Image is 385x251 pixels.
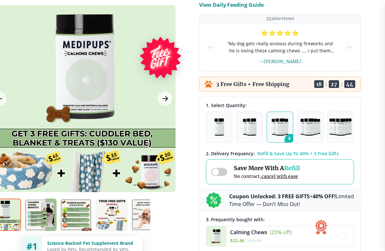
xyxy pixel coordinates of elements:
span: Save More With A [234,164,300,172]
p: 3526 reviews [266,16,294,22]
span: 3 . Frequently bought with: [206,216,265,223]
img: Pack of 4 - Natural Dog Supplements [300,118,320,136]
span: No contract, [234,173,300,179]
span: 44 [344,80,355,88]
p: View Daily Feeding Guide [199,1,264,9]
img: Calming Chews | Natural Dog Supplements [131,199,163,231]
span: Refill & Save Up To 40% + 3 Free Gifts [257,150,339,157]
span: — [PERSON_NAME] [259,59,301,64]
p: 3 Free Gifts + Free Shipping [216,81,289,87]
span: 18 [314,80,324,88]
span: 3 [284,134,297,146]
span: (25% off) [270,229,292,236]
button: next-slide [345,23,353,71]
span: 27 [329,80,339,88]
img: Calming Chews - Medipups [206,226,226,246]
div: 1. Select Quantity: [206,102,354,108]
span: Calming Chews [230,229,267,236]
img: Pack of 5 - Natural Dog Supplements [329,118,352,136]
span: $ 22.46 [230,237,244,244]
img: Calming Chews | Natural Dog Supplements [95,199,128,231]
span: : [341,81,343,87]
span: : [325,81,327,87]
img: Calming Chews | Natural Dog Supplements [24,199,57,231]
button: prev-slide [207,23,215,71]
span: Refill [284,164,300,172]
button: Next Image [158,91,172,106]
p: + Limited Time Offer — Don’t Miss Out! [229,192,354,208]
div: Science-Backed Pet Supplement Brand [47,240,137,246]
button: 3 [267,112,293,143]
span: cancel with ease [262,173,298,179]
span: 2 . Delivery Frequency: [206,150,255,157]
img: Pack of 1 - Natural Dog Supplements [214,118,224,136]
b: 40% OFF! [313,193,336,200]
img: Calming Chews | Natural Dog Supplements [60,199,92,231]
span: “ My dog gets really anxious during fireworks and he is loving these calming chews .... I put the... [225,40,335,54]
img: Pack of 2 - Natural Dog Supplements [243,118,256,136]
span: $ 29.94 [247,237,261,244]
b: Coupon Unlocked: 3 FREE GIFTS [229,193,310,200]
img: Pack of 3 - Natural Dog Supplements [272,118,288,136]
